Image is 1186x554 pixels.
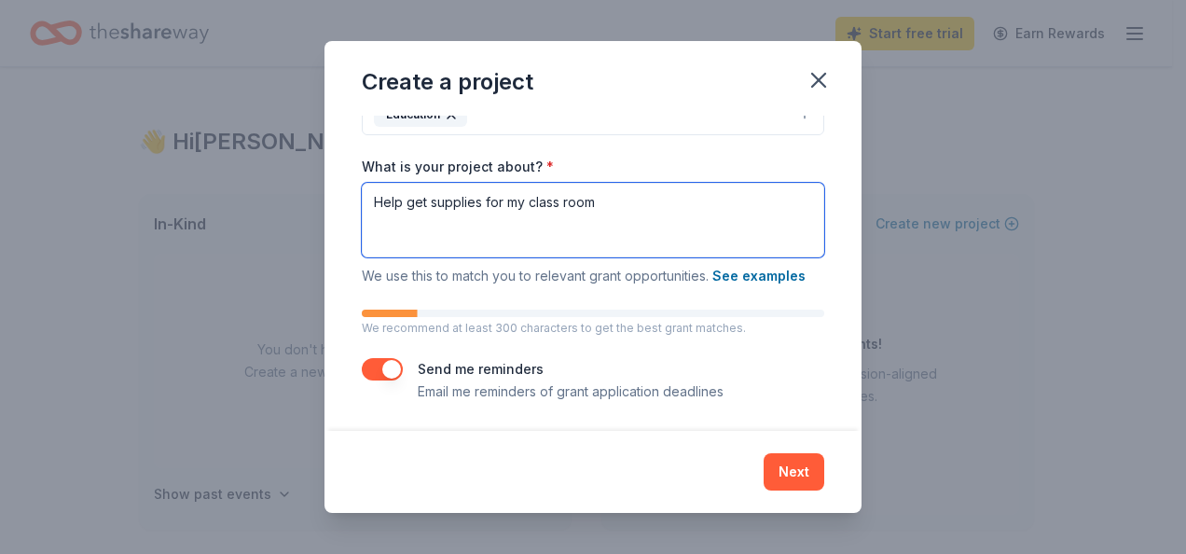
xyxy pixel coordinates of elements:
[362,321,824,336] p: We recommend at least 300 characters to get the best grant matches.
[764,453,824,491] button: Next
[362,158,554,176] label: What is your project about?
[362,183,824,257] textarea: Help get supplies for my class room
[712,265,806,287] button: See examples
[418,381,724,403] p: Email me reminders of grant application deadlines
[362,67,533,97] div: Create a project
[362,268,806,284] span: We use this to match you to relevant grant opportunities.
[418,361,544,377] label: Send me reminders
